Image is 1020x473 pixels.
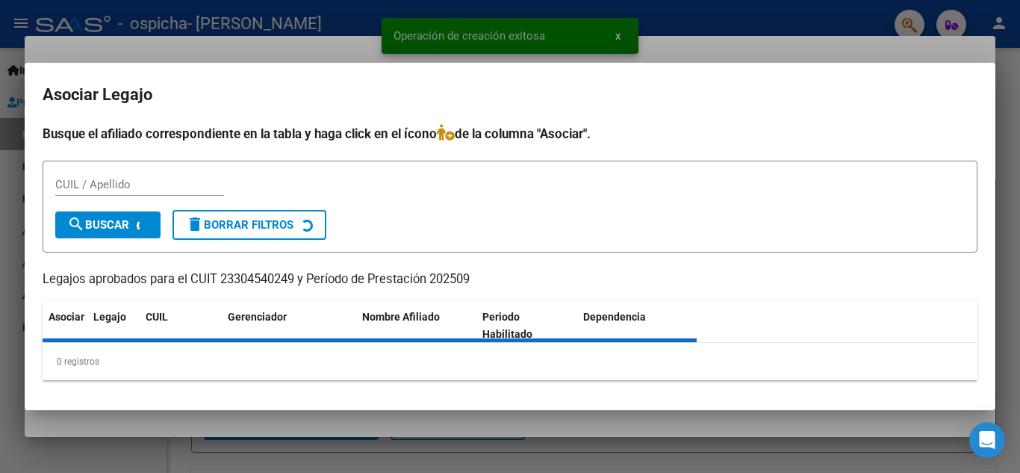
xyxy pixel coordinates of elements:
[222,301,356,350] datatable-header-cell: Gerenciador
[43,124,977,143] h4: Busque el afiliado correspondiente en la tabla y haga click en el ícono de la columna "Asociar".
[969,422,1005,458] div: Open Intercom Messenger
[140,301,222,350] datatable-header-cell: CUIL
[43,301,87,350] datatable-header-cell: Asociar
[362,311,440,323] span: Nombre Afiliado
[87,301,140,350] datatable-header-cell: Legajo
[43,81,977,109] h2: Asociar Legajo
[186,218,293,232] span: Borrar Filtros
[43,343,977,380] div: 0 registros
[43,270,977,289] p: Legajos aprobados para el CUIT 23304540249 y Período de Prestación 202509
[186,215,204,233] mat-icon: delete
[228,311,287,323] span: Gerenciador
[93,311,126,323] span: Legajo
[482,311,532,340] span: Periodo Habilitado
[577,301,697,350] datatable-header-cell: Dependencia
[172,210,326,240] button: Borrar Filtros
[356,301,476,350] datatable-header-cell: Nombre Afiliado
[146,311,168,323] span: CUIL
[55,211,161,238] button: Buscar
[67,215,85,233] mat-icon: search
[583,311,646,323] span: Dependencia
[67,218,129,232] span: Buscar
[476,301,577,350] datatable-header-cell: Periodo Habilitado
[49,311,84,323] span: Asociar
